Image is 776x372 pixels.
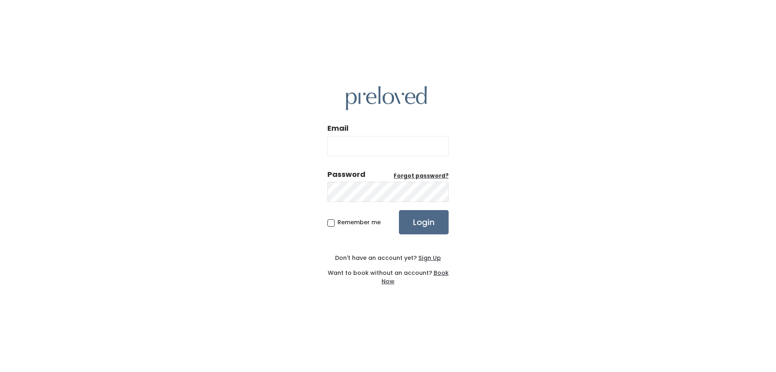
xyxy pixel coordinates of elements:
[337,218,381,226] span: Remember me
[327,123,348,134] label: Email
[346,86,427,110] img: preloved logo
[382,269,449,285] a: Book Now
[418,254,441,262] u: Sign Up
[327,169,365,180] div: Password
[394,172,449,180] a: Forgot password?
[417,254,441,262] a: Sign Up
[399,210,449,234] input: Login
[327,254,449,262] div: Don't have an account yet?
[327,262,449,286] div: Want to book without an account?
